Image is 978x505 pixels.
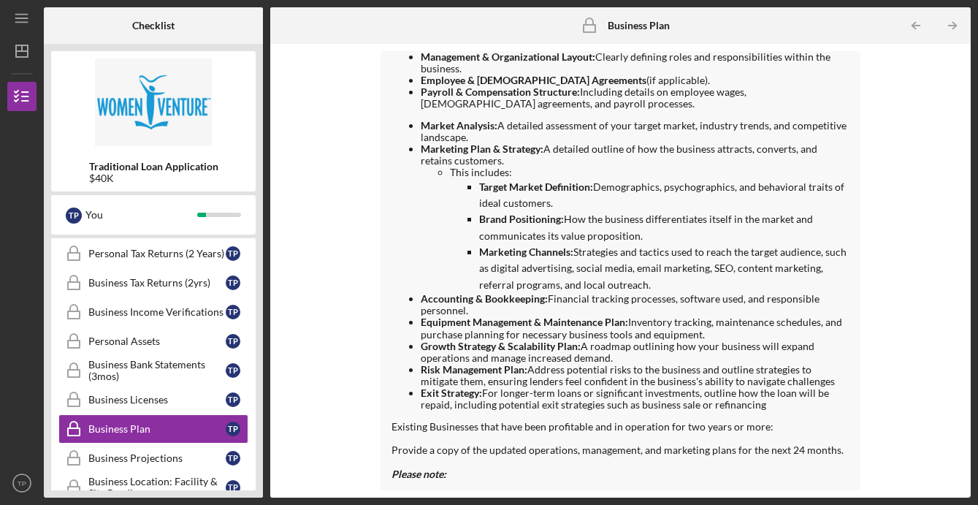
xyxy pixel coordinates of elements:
div: T P [226,363,240,378]
strong: Equipment Management & Maintenance Plan: [421,316,628,328]
a: Business ProjectionsTP [58,444,248,473]
em: If you do not have a business plan, you will need to prepare and provide one to proceed. [421,490,814,502]
li: This includes: [450,167,849,293]
div: Existing Businesses that have been profitable and in operation for two years or more: [391,421,849,433]
li: Including details on employee wages, [DEMOGRAPHIC_DATA] agreements, and payroll processes. [421,86,849,110]
a: Personal AssetsTP [58,327,248,356]
div: $40K [89,172,218,184]
li: Clearly defining roles and responsibilities within the business. [421,51,849,75]
strong: Employee & [DEMOGRAPHIC_DATA] Agreements [421,74,646,86]
div: Business Projections [88,452,226,464]
a: Business Location: Facility & Site Readiness DocumentationTP [58,473,248,502]
div: T P [226,480,240,495]
li: A roadmap outlining how your business will expand operations and manage increased demand. [421,341,849,364]
strong: Exit Strategy: [421,387,482,399]
li: Financial tracking processes, software used, and responsible personnel. [421,293,849,316]
strong: Management & Organizational Layout: [421,50,595,63]
a: Business Tax Returns (2yrs)TP [58,268,248,297]
strong: Marketing Plan & Strategy: [421,143,543,155]
li: Inventory tracking, maintenance schedules, and purchase planning for necessary business tools and... [421,316,849,340]
div: T P [226,276,240,290]
p: How the business differentiates itself in the market and communicates its value proposition. [479,211,849,244]
div: Business Licenses [88,394,226,406]
a: Business PlanTP [58,414,248,444]
b: Traditional Loan Application [89,161,218,172]
b: Checklist [132,20,175,31]
strong: Marketing Channels: [479,246,573,258]
em: Please note: [391,468,446,480]
div: Personal Assets [88,335,226,347]
b: Business Plan [608,20,670,31]
div: You [85,202,197,227]
strong: Brand Positioning: [479,213,564,225]
div: T P [226,246,240,261]
div: Business Tax Returns (2yrs) [88,277,226,289]
strong: Accounting & Bookkeeping: [421,292,548,305]
a: Business Income VerificationsTP [58,297,248,327]
strong: Growth Strategy & Scalability Plan: [421,340,581,352]
a: Personal Tax Returns (2 Years)TP [58,239,248,268]
li: A detailed outline of how the business attracts, converts, and retains customers. [421,143,849,293]
a: Business Bank Statements (3mos)TP [58,356,248,385]
div: T P [226,451,240,466]
div: Business Location: Facility & Site Readiness Documentation [88,476,226,499]
img: Product logo [51,58,256,146]
div: Business Income Verifications [88,306,226,318]
div: T P [226,305,240,319]
a: Business LicensesTP [58,385,248,414]
div: Business Bank Statements (3mos) [88,359,226,382]
text: TP [18,479,26,487]
button: TP [7,468,37,498]
div: Personal Tax Returns (2 Years) [88,248,226,259]
div: T P [66,208,82,224]
li: (if applicable). [421,75,849,86]
div: Provide a copy of the updated operations, management, and marketing plans for the next 24 months. [391,444,849,456]
div: T P [226,422,240,436]
p: Strategies and tactics used to reach the target audience, such as digital advertising, social med... [479,244,849,293]
p: Demographics, psychographics, and behavioral traits of ideal customers. [479,179,849,212]
li: A detailed assessment of your target market, industry trends, and competitive landscape. [421,120,849,143]
strong: Payroll & Compensation Structure: [421,86,580,98]
div: Business Plan [88,423,226,435]
li: Address potential risks to the business and outline strategies to mitigate them, ensuring lenders... [421,364,849,387]
strong: Market Analysis: [421,119,497,132]
li: For longer-term loans or significant investments, outline how the loan will be repaid, including ... [421,387,849,411]
div: T P [226,392,240,407]
div: T P [226,334,240,349]
strong: Target Market Definition: [479,181,593,193]
strong: Risk Management Plan: [421,363,527,376]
